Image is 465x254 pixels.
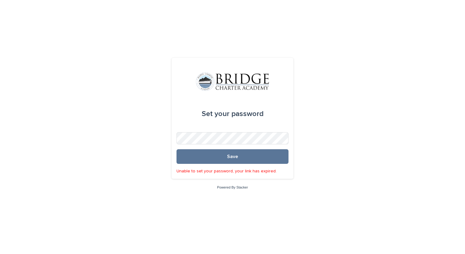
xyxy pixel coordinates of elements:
[217,185,248,189] a: Powered By Stacker
[177,149,288,164] button: Save
[196,72,269,91] img: V1C1m3IdTEidaUdm9Hs0
[202,105,264,122] div: Set your password
[227,154,238,159] span: Save
[177,169,288,174] p: Unable to set your password, your link has expired.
